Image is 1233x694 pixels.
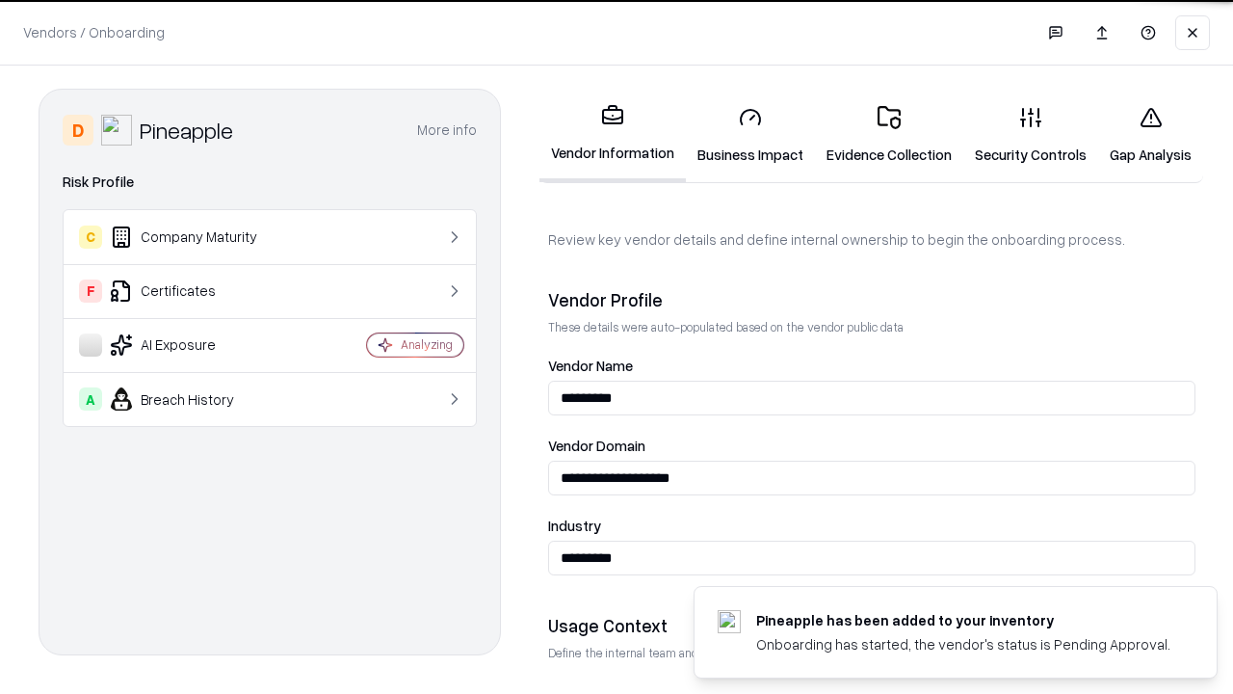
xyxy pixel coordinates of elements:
[548,319,1195,335] p: These details were auto-populated based on the vendor public data
[548,645,1195,661] p: Define the internal team and reason for using this vendor. This helps assess business relevance a...
[140,115,233,146] div: Pineapple
[756,634,1170,654] div: Onboarding has started, the vendor's status is Pending Approval.
[79,280,102,303] div: F
[686,91,815,180] a: Business Impact
[815,91,963,180] a: Evidence Collection
[79,334,309,357] div: AI Exposure
[79,226,309,249] div: Company Maturity
[548,614,1195,637] div: Usage Context
[539,89,686,182] a: Vendor Information
[756,610,1170,630] div: Pineapple has been added to your inventory
[23,22,165,42] p: Vendors / Onboarding
[548,519,1195,533] label: Industry
[63,171,477,194] div: Risk Profile
[1098,91,1203,180] a: Gap Analysis
[417,113,477,147] button: More info
[963,91,1098,180] a: Security Controls
[79,280,309,303] div: Certificates
[79,226,102,249] div: C
[401,336,453,353] div: Analyzing
[548,439,1195,453] label: Vendor Domain
[101,115,132,146] img: Pineapple
[63,115,93,146] div: D
[79,387,102,411] div: A
[548,359,1195,373] label: Vendor Name
[79,387,309,411] div: Breach History
[548,229,1195,250] p: Review key vendor details and define internal ownership to begin the onboarding process.
[718,610,741,633] img: pineappleenergy.com
[548,288,1195,311] div: Vendor Profile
